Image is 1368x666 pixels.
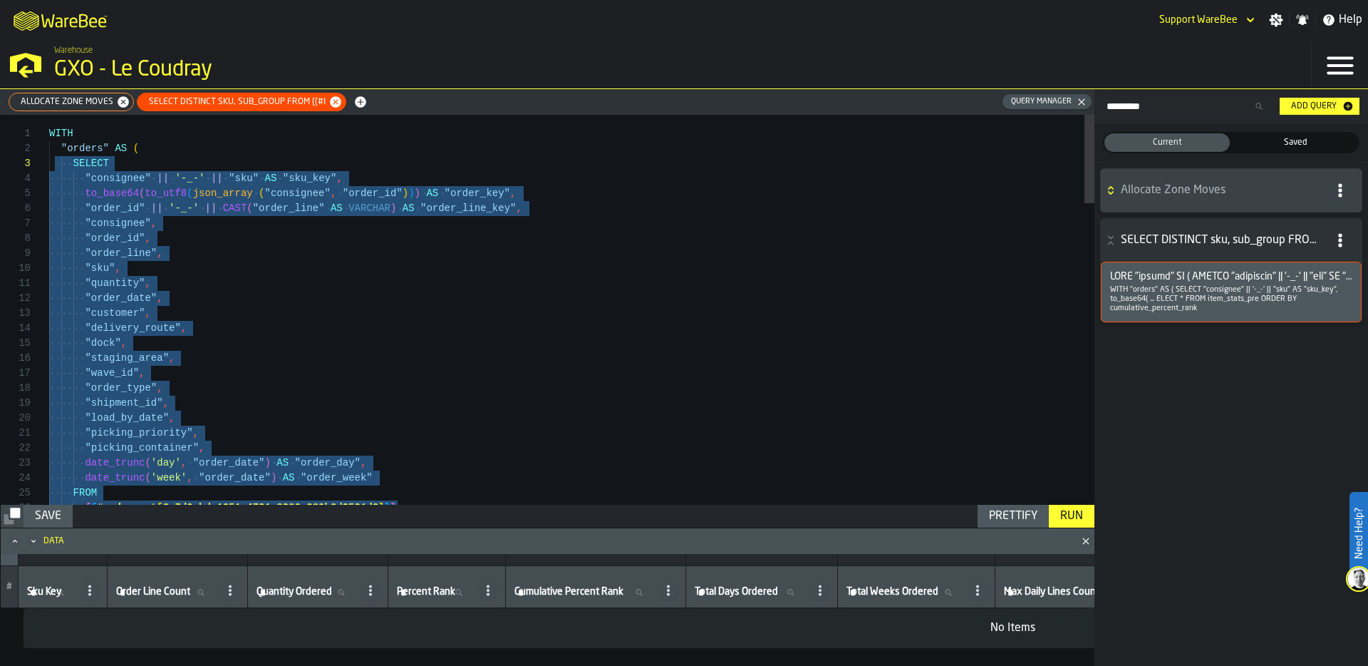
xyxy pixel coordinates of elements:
[145,472,150,483] span: (
[1,411,31,426] div: 20
[1103,132,1231,153] label: button-switch-multi-Current
[846,586,938,598] span: label
[24,583,76,602] input: label
[1,351,31,366] div: 16
[85,232,145,244] span: "order_id"
[163,502,378,513] span: 2e7d0cbd-1051-4721-8386-389b3d3531d2
[85,337,120,349] span: "dock"
[151,457,181,468] span: 'day'
[1001,583,1132,602] input: label
[85,188,139,199] span: to_base64
[343,188,403,199] span: "order_id"
[85,352,169,364] span: "staging_area"
[1110,285,1352,313] p: WITH "orders" AS ( SELECT "consignee" || '-_-' || "sku" AS "sku_key", to_base64( ... ELECT * FROM...
[1,505,24,528] button: button-
[115,262,120,274] span: ,
[1,231,31,246] div: 8
[199,442,204,454] span: ,
[695,586,778,598] span: label
[85,397,162,409] span: "shipment_id"
[49,128,73,139] span: WITH
[85,322,180,334] span: "delivery_route"
[1,381,31,396] div: 18
[259,188,264,199] span: (
[445,188,510,199] span: "order_key"
[1,486,31,501] div: 25
[85,262,115,274] span: "sku"
[1,396,31,411] div: 19
[24,505,73,528] button: button-Save
[54,46,93,56] span: Warehouse
[133,143,139,154] span: (
[27,586,61,598] span: label
[390,502,396,513] span: }
[403,188,408,199] span: )
[169,203,199,214] span: '-_-'
[157,247,162,259] span: ,
[1077,534,1094,548] button: Close
[1002,94,1092,109] button: button-Query Manager
[397,586,455,598] span: label
[978,505,1049,528] button: button-Prettify
[157,502,162,513] span: [
[85,502,90,513] span: {
[1101,169,1362,212] button: button-
[145,307,150,319] span: ,
[151,203,163,214] span: ||
[426,188,438,199] span: AS
[85,292,157,304] span: "order_date"
[140,97,328,107] span: SELECT DISTINCT sku, sub_group FROM {{#i
[390,203,396,214] span: )
[115,143,127,154] span: AS
[91,502,97,513] span: {
[25,534,42,548] button: Minimize
[1101,219,1362,262] button: button-
[1005,97,1077,106] div: Query Manager
[348,203,390,214] span: VARCHAR
[1,171,31,186] div: 4
[1004,586,1099,598] span: label
[85,247,157,259] span: "order_line"
[1159,14,1238,26] div: DropdownMenuValue-Support WareBee
[85,217,150,229] span: "consignee"
[1,426,31,441] div: 21
[145,188,187,199] span: to_utf8
[1,336,31,351] div: 15
[1,216,31,231] div: 7
[139,367,145,379] span: ,
[1316,11,1368,29] label: button-toggle-Help
[692,583,806,602] input: label
[254,583,356,602] input: label
[97,502,157,513] span: #order_set
[361,457,366,468] span: ,
[301,472,373,483] span: "order_week"
[1233,133,1358,152] div: thumb
[271,472,276,483] span: )
[169,412,175,424] span: ,
[187,188,192,199] span: (
[408,188,414,199] span: )
[256,586,332,598] span: label
[54,57,439,83] div: GXO - Le Coudray
[394,583,474,602] input: label
[328,95,343,109] span: Remove tag
[415,188,420,199] span: )
[193,457,265,468] span: "order_date"
[1107,136,1227,149] span: Current
[1,321,31,336] div: 14
[295,457,361,468] span: "order_day"
[85,307,145,319] span: "customer"
[1231,132,1359,153] label: button-switch-multi-Saved
[276,457,289,468] span: AS
[145,232,150,244] span: ,
[1,126,31,141] div: 1
[1,141,31,156] div: 2
[983,508,1043,525] div: Prettify
[1290,13,1315,27] label: button-toggle-Notifications
[1235,136,1355,149] span: Saved
[6,582,12,592] span: #
[43,536,1066,546] div: Data
[1,366,31,381] div: 17
[85,472,145,483] span: date_trunc
[61,143,109,154] span: "orders"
